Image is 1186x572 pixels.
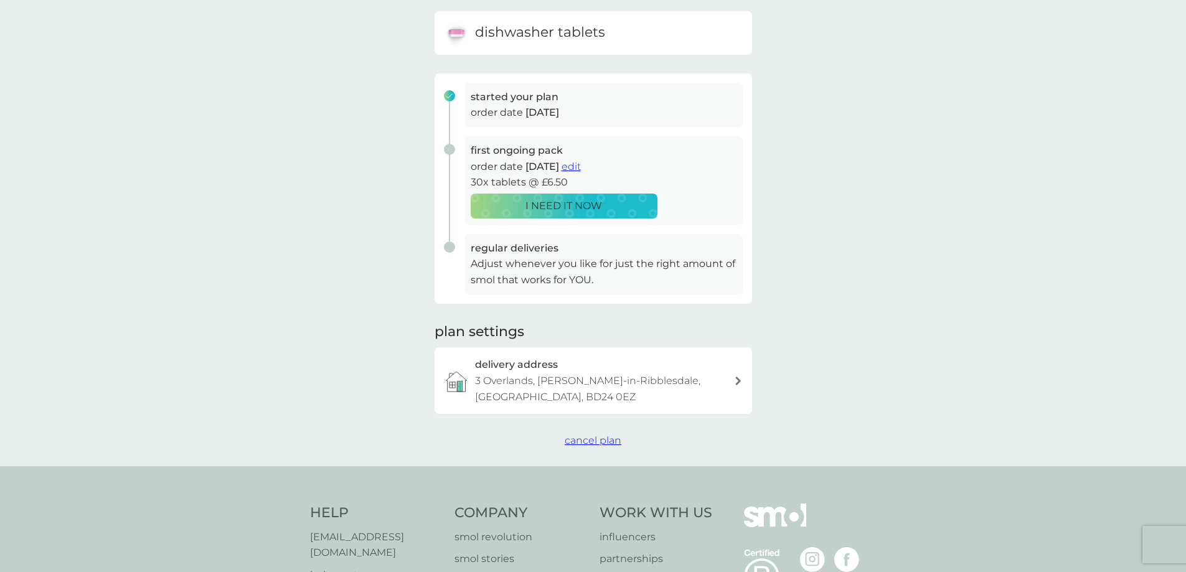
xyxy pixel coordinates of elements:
[454,504,587,523] h4: Company
[471,105,737,121] p: order date
[475,373,734,405] p: 3 Overlands, [PERSON_NAME]-in-Ribblesdale, [GEOGRAPHIC_DATA], BD24 0EZ
[471,240,737,256] h3: regular deliveries
[744,504,806,546] img: smol
[600,551,712,567] a: partnerships
[435,347,752,414] a: delivery address3 Overlands, [PERSON_NAME]-in-Ribblesdale, [GEOGRAPHIC_DATA], BD24 0EZ
[471,89,737,105] h3: started your plan
[471,143,737,159] h3: first ongoing pack
[565,434,621,446] span: cancel plan
[475,23,605,42] h6: dishwasher tablets
[471,159,737,175] p: order date
[471,174,737,190] p: 30x tablets @ £6.50
[454,529,587,545] a: smol revolution
[565,433,621,449] button: cancel plan
[444,21,469,45] img: dishwasher tablets
[435,322,524,342] h2: plan settings
[834,547,859,572] img: visit the smol Facebook page
[800,547,825,572] img: visit the smol Instagram page
[525,106,559,118] span: [DATE]
[471,194,657,218] button: I NEED IT NOW
[310,529,443,561] a: [EMAIL_ADDRESS][DOMAIN_NAME]
[310,504,443,523] h4: Help
[471,256,737,288] p: Adjust whenever you like for just the right amount of smol that works for YOU.
[562,161,581,172] span: edit
[475,357,558,373] h3: delivery address
[454,551,587,567] a: smol stories
[600,529,712,545] a: influencers
[562,159,581,175] button: edit
[600,504,712,523] h4: Work With Us
[525,198,602,214] p: I NEED IT NOW
[525,161,559,172] span: [DATE]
